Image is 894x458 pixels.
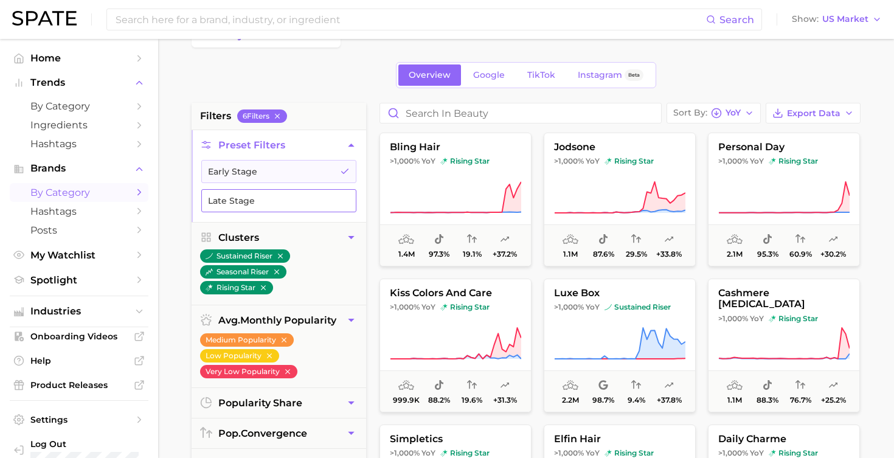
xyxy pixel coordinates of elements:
[10,116,148,134] a: Ingredients
[30,163,128,174] span: Brands
[218,428,307,439] span: convergence
[673,109,707,116] span: Sort By
[667,103,761,123] button: Sort ByYoY
[578,70,622,80] span: Instagram
[30,355,128,366] span: Help
[12,11,77,26] img: SPATE
[628,70,640,80] span: Beta
[789,12,885,27] button: ShowUS Market
[30,77,128,88] span: Trends
[10,376,148,394] a: Product Releases
[463,64,515,86] a: Google
[30,380,128,390] span: Product Releases
[30,187,128,198] span: by Category
[10,271,148,290] a: Spotlight
[10,411,148,429] a: Settings
[409,70,451,80] span: Overview
[30,52,128,64] span: Home
[218,232,259,243] span: Clusters
[10,327,148,345] a: Onboarding Videos
[10,183,148,202] a: by Category
[10,49,148,68] a: Home
[30,119,128,131] span: Ingredients
[30,439,139,449] span: Log Out
[30,138,128,150] span: Hashtags
[201,189,356,212] button: Late Stage
[10,97,148,116] a: by Category
[192,418,366,448] button: pop.convergence
[114,9,706,30] input: Search here for a brand, industry, or ingredient
[200,249,290,263] button: sustained riser
[218,428,241,439] abbr: popularity index
[10,246,148,265] a: My Watchlist
[192,223,366,252] button: Clusters
[201,160,356,183] button: Early Stage
[473,70,505,80] span: Google
[792,16,819,23] span: Show
[719,14,754,26] span: Search
[206,284,213,291] img: rising star
[200,333,294,347] button: Medium Popularity
[200,265,286,279] button: seasonal riser
[218,397,302,409] span: popularity share
[766,103,861,123] button: Export Data
[380,103,661,123] input: Search in beauty
[10,134,148,153] a: Hashtags
[30,331,128,342] span: Onboarding Videos
[787,108,840,119] span: Export Data
[192,388,366,418] button: popularity share
[10,202,148,221] a: Hashtags
[200,349,279,363] button: Low Popularity
[218,314,240,326] abbr: average
[30,206,128,217] span: Hashtags
[10,74,148,92] button: Trends
[200,365,297,378] button: Very Low Popularity
[10,352,148,370] a: Help
[192,130,366,160] button: Preset Filters
[567,64,654,86] a: InstagramBeta
[237,109,287,123] button: 6Filters
[30,100,128,112] span: by Category
[30,249,128,261] span: My Watchlist
[726,109,741,116] span: YoY
[30,414,128,425] span: Settings
[10,221,148,240] a: Posts
[206,252,213,260] img: sustained riser
[218,139,285,151] span: Preset Filters
[398,64,461,86] a: Overview
[527,70,555,80] span: TikTok
[30,274,128,286] span: Spotlight
[30,306,128,317] span: Industries
[200,281,273,294] button: rising star
[822,16,868,23] span: US Market
[10,159,148,178] button: Brands
[200,109,231,123] span: filters
[30,224,128,236] span: Posts
[206,268,213,276] img: seasonal riser
[10,302,148,321] button: Industries
[192,305,366,335] button: avg.monthly popularity
[517,64,566,86] a: TikTok
[218,314,336,326] span: monthly popularity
